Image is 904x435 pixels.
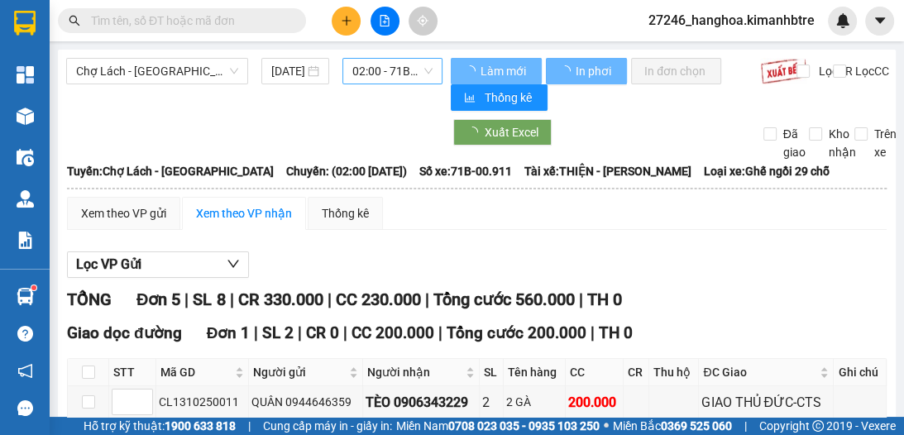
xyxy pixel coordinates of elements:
button: In phơi [546,58,627,84]
span: | [343,323,347,342]
div: Xem theo VP gửi [81,204,166,222]
span: Miền Bắc [613,417,732,435]
span: Người gửi [253,363,346,381]
span: loading [466,127,485,138]
div: GIAO THỦ ĐỨC-CTS [701,392,830,413]
span: ĐC Giao [703,363,816,381]
div: 200.000 [568,392,620,413]
span: TH 0 [599,323,633,342]
span: Chuyến: (02:00 [DATE]) [286,162,407,180]
button: caret-down [865,7,894,36]
span: ⚪️ [604,423,609,429]
button: aim [409,7,438,36]
strong: 0369 525 060 [661,419,732,433]
th: CC [566,359,624,386]
div: 2 GÀ [506,393,562,411]
th: Thu hộ [649,359,699,386]
span: Mã GD [160,363,232,381]
strong: 1900 633 818 [165,419,236,433]
div: TÈO 0906343229 [366,392,476,413]
strong: 0708 023 035 - 0935 103 250 [448,419,600,433]
span: CR 330.000 [237,289,323,309]
span: Tổng cước 200.000 [447,323,586,342]
span: TỔNG [67,289,112,309]
span: question-circle [17,326,33,342]
span: Xuất Excel [485,123,538,141]
span: CC 200.000 [352,323,434,342]
span: Loại xe: Ghế ngồi 29 chỗ [704,162,830,180]
b: Tuyến: Chợ Lách - [GEOGRAPHIC_DATA] [67,165,274,178]
span: file-add [379,15,390,26]
span: | [744,417,747,435]
span: | [438,323,442,342]
sup: 1 [31,285,36,290]
span: Đơn 5 [136,289,180,309]
span: Lọc VP Gửi [76,254,141,275]
button: Làm mới [451,58,542,84]
span: Chợ Lách - Sài Gòn [76,59,238,84]
span: 02:00 - 71B-00.911 [352,59,433,84]
span: caret-down [873,13,887,28]
span: notification [17,363,33,379]
span: Đã giao [777,125,812,161]
span: SL 2 [262,323,294,342]
div: CL1310250011 [159,393,246,411]
img: solution-icon [17,232,34,249]
span: Tổng cước 560.000 [433,289,574,309]
div: Xem theo VP nhận [196,204,292,222]
img: warehouse-icon [17,288,34,305]
span: Tài xế: THIỆN - [PERSON_NAME] [524,162,691,180]
th: Ghi chú [834,359,886,386]
span: | [578,289,582,309]
span: | [184,289,189,309]
span: down [227,257,240,270]
span: Trên xe [868,125,903,161]
img: 9k= [760,58,807,84]
div: Thống kê [322,204,369,222]
span: Hỗ trợ kỹ thuật: [84,417,236,435]
span: | [248,417,251,435]
span: TH 0 [586,289,621,309]
span: Cung cấp máy in - giấy in: [263,417,392,435]
button: Xuất Excel [453,119,552,146]
span: aim [417,15,428,26]
span: SL 8 [193,289,225,309]
input: 13/10/2025 [271,62,304,80]
span: | [298,323,302,342]
button: In đơn chọn [631,58,721,84]
span: Lọc CR [812,62,855,80]
button: Lọc VP Gửi [67,251,249,278]
span: | [424,289,428,309]
span: copyright [812,420,824,432]
th: Tên hàng [504,359,566,386]
span: loading [559,65,573,77]
span: search [69,15,80,26]
span: Kho nhận [822,125,863,161]
div: QUÂN 0944646359 [251,393,360,411]
span: message [17,400,33,416]
span: Người nhận [367,363,462,381]
th: CR [624,359,649,386]
input: Tìm tên, số ĐT hoặc mã đơn [91,12,286,30]
img: warehouse-icon [17,108,34,125]
th: SL [480,359,504,386]
span: Lọc CC [849,62,892,80]
button: file-add [371,7,399,36]
img: icon-new-feature [835,13,850,28]
img: warehouse-icon [17,190,34,208]
span: Số xe: 71B-00.911 [419,162,512,180]
div: 2 [482,392,500,413]
span: | [591,323,595,342]
span: In phơi [576,62,614,80]
span: Thống kê [485,88,534,107]
button: plus [332,7,361,36]
td: CL1310250011 [156,386,249,418]
span: Đơn 1 [207,323,251,342]
span: Miền Nam [396,417,600,435]
span: Làm mới [481,62,529,80]
img: logo-vxr [14,11,36,36]
span: | [229,289,233,309]
span: CC 230.000 [335,289,420,309]
img: warehouse-icon [17,149,34,166]
span: | [327,289,331,309]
